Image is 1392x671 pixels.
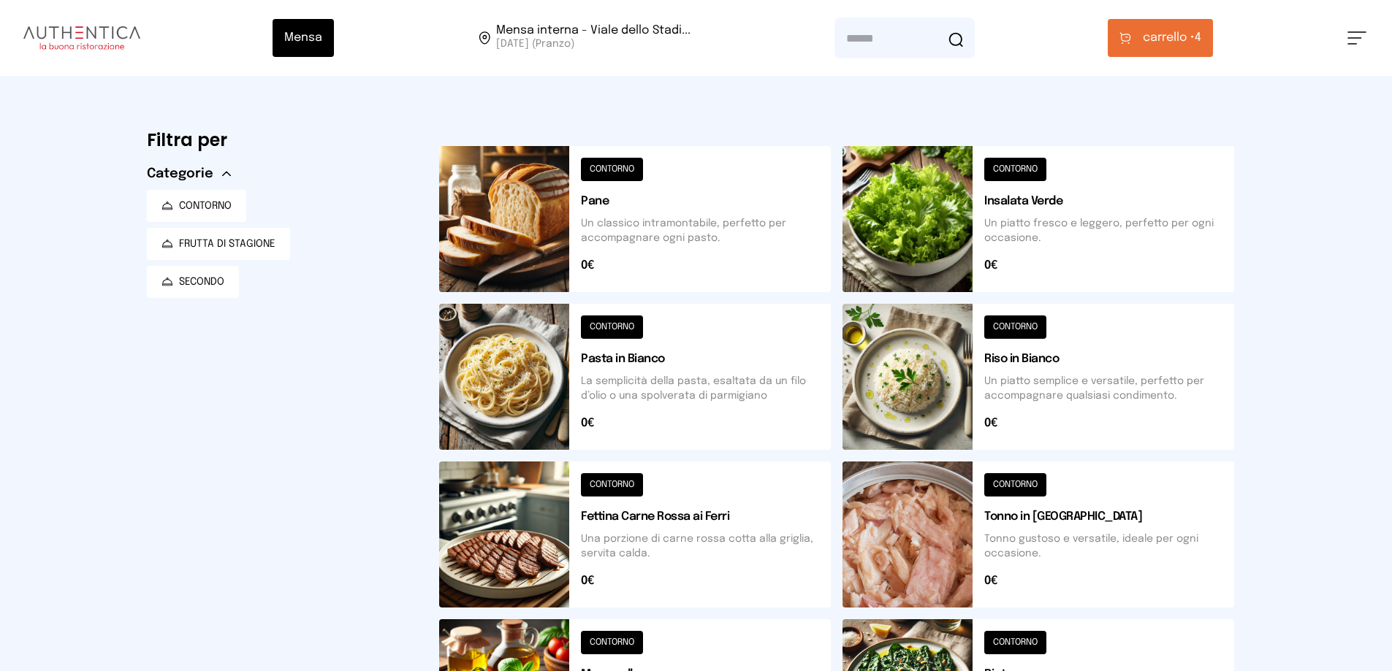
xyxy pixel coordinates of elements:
[147,129,416,152] h6: Filtra per
[273,19,334,57] button: Mensa
[1143,29,1201,47] span: 4
[1108,19,1213,57] button: carrello •4
[147,228,290,260] button: FRUTTA DI STAGIONE
[147,164,231,184] button: Categorie
[147,190,246,222] button: CONTORNO
[179,199,232,213] span: CONTORNO
[496,37,691,51] span: [DATE] (Pranzo)
[496,25,691,51] span: Viale dello Stadio, 77, 05100 Terni TR, Italia
[147,164,213,184] span: Categorie
[1143,29,1195,47] span: carrello •
[179,237,275,251] span: FRUTTA DI STAGIONE
[147,266,239,298] button: SECONDO
[179,275,224,289] span: SECONDO
[23,26,140,50] img: logo.8f33a47.png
